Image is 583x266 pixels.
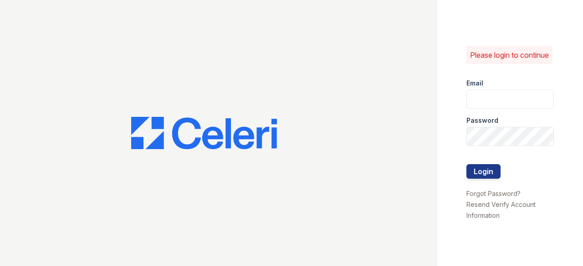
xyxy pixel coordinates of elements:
a: Forgot Password? [466,190,521,197]
button: Login [466,164,501,179]
img: CE_Logo_Blue-a8612792a0a2168367f1c8372b55b34899dd931a85d93a1a3d3e32e68fde9ad4.png [131,117,277,150]
label: Email [466,79,483,88]
p: Please login to continue [470,50,549,60]
label: Password [466,116,498,125]
a: Resend Verify Account Information [466,201,536,219]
